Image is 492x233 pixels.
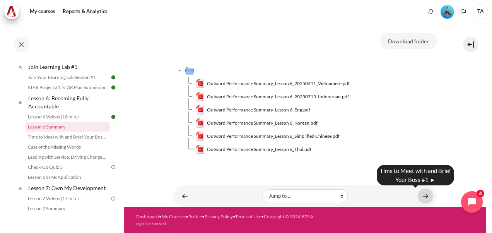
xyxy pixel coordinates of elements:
a: Terms of Use [235,214,261,219]
a: Lesson 6 STAR Application [26,173,110,182]
img: Done [110,113,117,120]
img: Outward Performance Summary_Lesson 6_20250411_Vietnamese.pdf [196,79,205,88]
div: Level #3 [441,4,454,19]
a: Profile [188,214,202,219]
img: Done [110,74,117,81]
span: Collapse [16,63,24,71]
a: Outward Performance Summary_Lesson 6_Eng.pdfOutward Performance Summary_Lesson 6_Eng.pdf [196,105,311,115]
a: Lesson 6 Videos (18 min.) [26,112,110,122]
span: Outward Performance Summary_Lesson 6_20250411_Vietnamese.pdf [207,80,350,87]
img: To do [110,164,117,171]
a: Case of the Missing Words [26,142,110,152]
a: Outward Performance Summary_Lesson 6_Thai.pdfOutward Performance Summary_Lesson 6_Thai.pdf [196,145,312,154]
a: Reports & Analytics [60,4,110,19]
span: Outward Performance Summary_Lesson 6_20250715_Indonesian.pdf [207,93,349,100]
a: Lesson 7 Videos (17 min.) [26,194,110,203]
a: Lesson 7 Summary [26,204,110,213]
a: Time to Meet with and Brief Your Boss #1 [26,132,110,142]
a: My courses [27,4,58,19]
a: Dashboard [136,214,159,219]
a: Lesson 7: Own My Development [27,183,110,193]
div: Time to Meet with and Brief Your Boss #1 ► [377,165,454,185]
span: TA [473,4,488,19]
img: Outward Performance Summary_Lesson 6_Thai.pdf [196,145,205,154]
a: Check-Up Quiz 3 [26,163,110,172]
div: • • • • • [136,213,318,227]
a: Outward Performance Summary_Lesson 6_Simplified Chinese.pdfOutward Performance Summary_Lesson 6_S... [196,132,340,141]
span: Collapse [16,98,24,106]
a: Architeck Architeck [4,4,23,19]
a: Join Learning Lab #1 [27,62,110,72]
div: Show notification window with no new notifications [425,6,437,17]
a: My Courses [162,214,186,219]
a: Join Your Learning Lab Session #1 [26,73,110,82]
img: Done [110,84,117,91]
img: sfrf [173,3,231,61]
button: Languages [458,6,470,17]
img: Outward Performance Summary_Lesson 6_Simplified Chinese.pdf [196,132,205,141]
img: Outward Performance Summary_Lesson 6_Eng.pdf [196,105,205,115]
span: Outward Performance Summary_Lesson 6_Eng.pdf [207,106,310,113]
a: Outward Performance Summary_Lesson 6_Korean.pdfOutward Performance Summary_Lesson 6_Korean.pdf [196,118,318,128]
a: Lesson 6 Summary [26,122,110,132]
img: Architeck [6,6,17,17]
span: Collapse [16,184,24,192]
a: Outward Performance Summary_Lesson 6_20250715_Indonesian.pdfOutward Performance Summary_Lesson 6_... [196,92,349,101]
a: Outward Performance Summary_Lesson 6_20250411_Vietnamese.pdfOutward Performance Summary_Lesson 6_... [196,79,350,88]
img: To do [110,195,117,202]
span: Outward Performance Summary_Lesson 6_Simplified Chinese.pdf [207,133,340,140]
button: Download folder [380,33,437,49]
a: Level #3 [437,4,457,19]
a: Leading with Service, Driving Change (Pucknalin's Story) [26,152,110,162]
a: Lesson 6: Becoming Fully Accountable [27,93,110,111]
img: Outward Performance Summary_Lesson 6_Korean.pdf [196,118,205,128]
img: Outward Performance Summary_Lesson 6_20250715_Indonesian.pdf [196,92,205,101]
a: User menu [473,4,488,19]
a: STAR Project #1: STAR Plan Submission [26,83,110,92]
span: Outward Performance Summary_Lesson 6_Korean.pdf [207,120,318,127]
a: Privacy Policy [205,214,233,219]
span: Outward Performance Summary_Lesson 6_Thai.pdf [207,146,311,153]
img: Level #3 [441,5,454,19]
